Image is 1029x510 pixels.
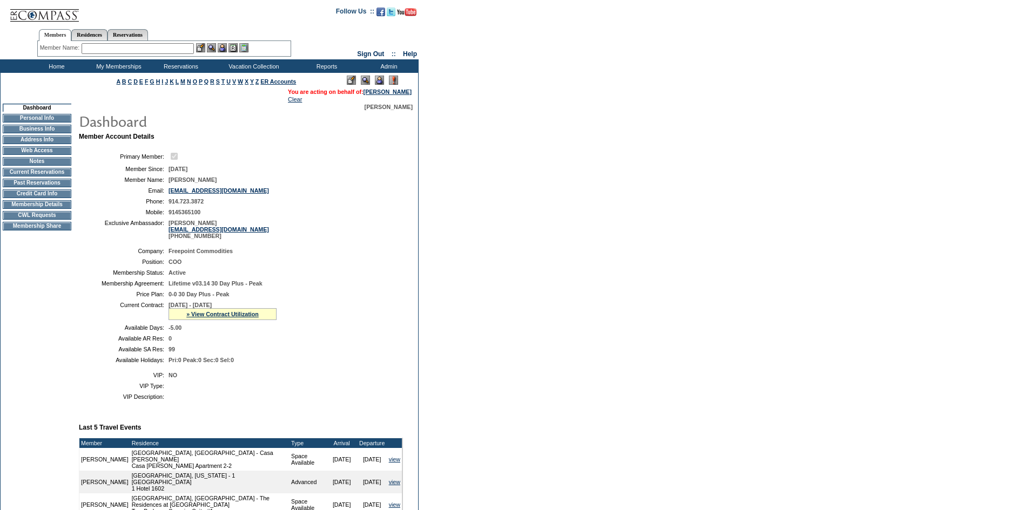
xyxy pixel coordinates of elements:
[389,479,400,485] a: view
[83,324,164,331] td: Available Days:
[290,448,327,471] td: Space Available
[216,78,220,85] a: S
[169,346,175,352] span: 99
[3,125,71,133] td: Business Info
[169,269,186,276] span: Active
[232,78,236,85] a: V
[169,166,187,172] span: [DATE]
[83,198,164,205] td: Phone:
[3,168,71,176] td: Current Reservations
[403,50,417,58] a: Help
[79,133,154,140] b: Member Account Details
[3,104,71,112] td: Dashboard
[169,291,230,297] span: 0-0 30 Day Plus - Peak
[130,438,290,448] td: Residence
[169,176,217,183] span: [PERSON_NAME]
[169,187,269,194] a: [EMAIL_ADDRESS][DOMAIN_NAME]
[24,59,86,73] td: Home
[39,29,72,41] a: Members
[204,78,209,85] a: Q
[387,8,395,16] img: Follow us on Twitter
[180,78,185,85] a: M
[327,471,357,493] td: [DATE]
[392,50,396,58] span: ::
[376,11,385,17] a: Become our fan on Facebook
[211,59,294,73] td: Vacation Collection
[239,43,248,52] img: b_calculator.gif
[3,135,71,144] td: Address Info
[186,311,259,317] a: » View Contract Utilization
[376,8,385,16] img: Become our fan on Facebook
[83,187,164,194] td: Email:
[83,383,164,389] td: VIP Type:
[83,269,164,276] td: Membership Status:
[226,78,231,85] a: U
[170,78,174,85] a: K
[83,220,164,239] td: Exclusive Ambassador:
[169,335,172,342] span: 0
[83,302,164,320] td: Current Contract:
[176,78,179,85] a: L
[290,471,327,493] td: Advanced
[150,78,154,85] a: G
[169,372,177,378] span: NO
[365,104,413,110] span: [PERSON_NAME]
[83,357,164,363] td: Available Holidays:
[83,151,164,161] td: Primary Member:
[361,76,370,85] img: View Mode
[387,11,395,17] a: Follow us on Twitter
[218,43,227,52] img: Impersonate
[127,78,132,85] a: C
[336,6,374,19] td: Follow Us ::
[169,280,263,287] span: Lifetime v03.14 30 Day Plus - Peak
[169,259,181,265] span: COO
[71,29,107,40] a: Residences
[347,76,356,85] img: Edit Mode
[169,302,212,308] span: [DATE] - [DATE]
[169,324,181,331] span: -5.00
[83,209,164,215] td: Mobile:
[169,357,234,363] span: Pri:0 Peak:0 Sec:0 Sel:0
[133,78,138,85] a: D
[294,59,357,73] td: Reports
[156,78,160,85] a: H
[389,76,398,85] img: Log Concern/Member Elevation
[327,448,357,471] td: [DATE]
[327,438,357,448] td: Arrival
[149,59,211,73] td: Reservations
[107,29,148,40] a: Reservations
[255,78,259,85] a: Z
[169,198,204,205] span: 914.723.3872
[364,89,412,95] a: [PERSON_NAME]
[3,146,71,155] td: Web Access
[169,209,200,215] span: 9145365100
[83,176,164,183] td: Member Name:
[199,78,203,85] a: P
[169,220,269,239] span: [PERSON_NAME] [PHONE_NUMBER]
[193,78,197,85] a: O
[139,78,143,85] a: E
[169,248,233,254] span: Freepoint Commodities
[290,438,327,448] td: Type
[3,200,71,209] td: Membership Details
[238,78,243,85] a: W
[397,11,416,17] a: Subscribe to our YouTube Channel
[375,76,384,85] img: Impersonate
[79,448,130,471] td: [PERSON_NAME]
[357,50,384,58] a: Sign Out
[130,448,290,471] td: [GEOGRAPHIC_DATA], [GEOGRAPHIC_DATA] - Casa [PERSON_NAME] Casa [PERSON_NAME] Apartment 2-2
[3,114,71,123] td: Personal Info
[207,43,216,52] img: View
[397,8,416,16] img: Subscribe to our YouTube Channel
[389,456,400,463] a: view
[169,226,269,233] a: [EMAIL_ADDRESS][DOMAIN_NAME]
[83,372,164,378] td: VIP:
[389,501,400,508] a: view
[162,78,163,85] a: I
[357,471,387,493] td: [DATE]
[3,157,71,166] td: Notes
[3,211,71,220] td: CWL Requests
[3,189,71,198] td: Credit Card Info
[357,448,387,471] td: [DATE]
[357,438,387,448] td: Departure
